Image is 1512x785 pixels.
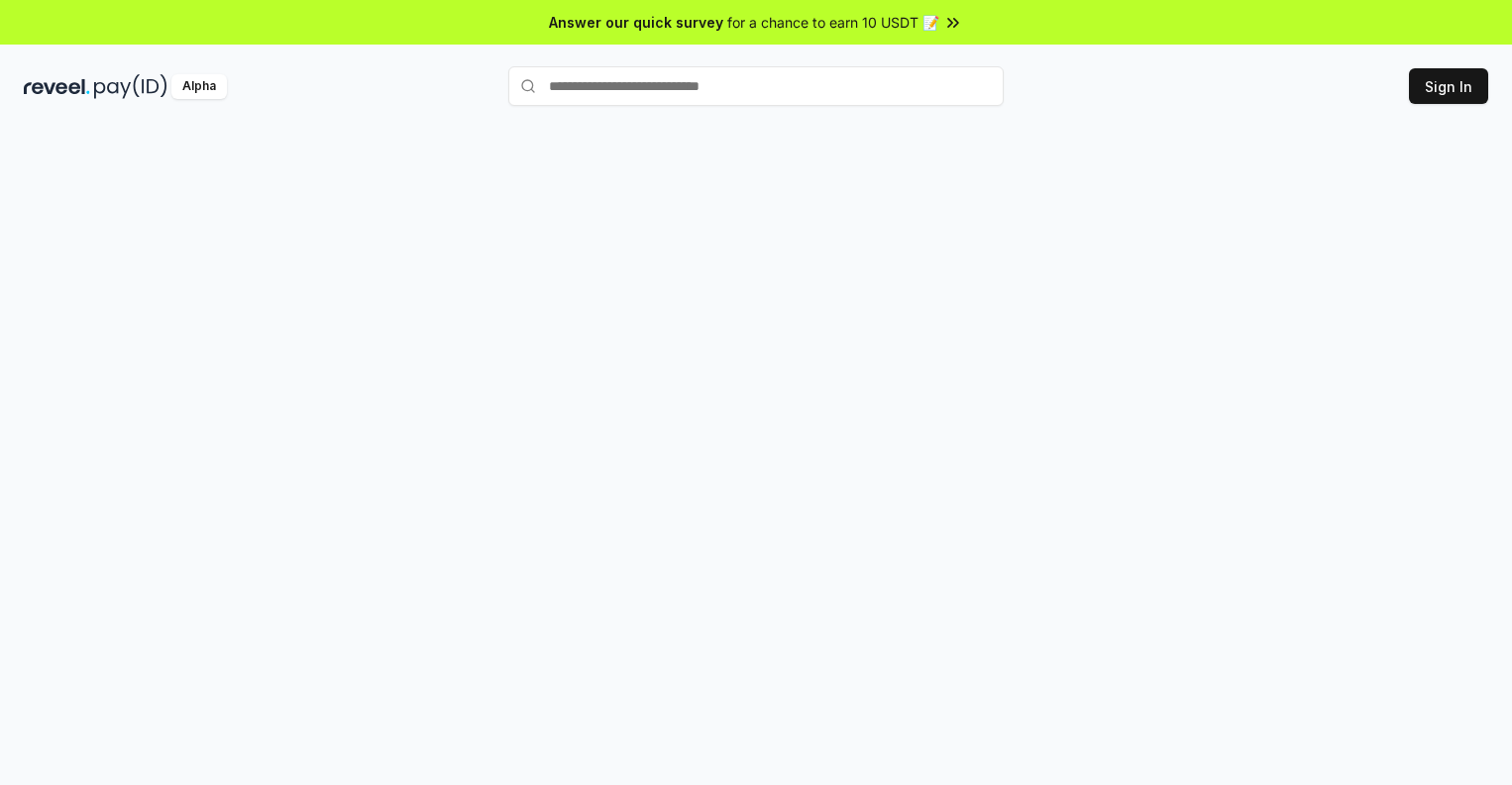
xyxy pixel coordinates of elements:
[24,74,90,99] img: reveel_dark
[94,74,167,99] img: pay_id
[727,12,939,33] span: for a chance to earn 10 USDT 📝
[1409,68,1488,104] button: Sign In
[549,12,723,33] span: Answer our quick survey
[171,74,227,99] div: Alpha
